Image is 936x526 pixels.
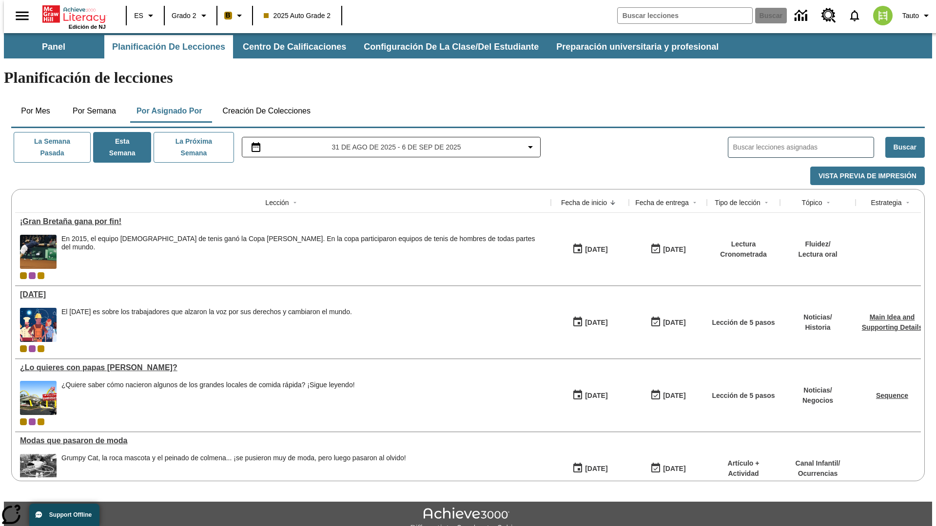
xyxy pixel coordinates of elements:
[798,249,837,260] p: Lectura oral
[803,312,832,322] p: Noticias /
[20,217,546,226] div: ¡Gran Bretaña gana por fin!
[61,454,406,462] div: Grumpy Cat, la roca mascota y el peinado de colmena... ¡se pusieron muy de moda, pero luego pasar...
[29,345,36,352] div: OL 2025 Auto Grade 3
[810,167,925,186] button: Vista previa de impresión
[61,308,352,342] span: El Día del Trabajo es sobre los trabajadores que alzaron la voz por sus derechos y cambiaron el m...
[760,197,772,208] button: Sort
[733,140,874,154] input: Buscar lecciones asignadas
[647,386,689,405] button: 07/03/26: Último día en que podrá accederse la lección
[798,239,837,249] p: Fluidez /
[129,99,210,123] button: Por asignado por
[226,9,231,21] span: B
[548,35,726,58] button: Preparación universitaria y profesional
[38,418,44,425] div: New 2025 class
[20,454,57,488] img: foto en blanco y negro de una chica haciendo girar unos hula-hulas en la década de 1950
[585,390,607,402] div: [DATE]
[789,2,816,29] a: Centro de información
[20,217,546,226] a: ¡Gran Bretaña gana por fin!, Lecciones
[842,3,867,28] a: Notificaciones
[647,459,689,478] button: 06/30/26: Último día en que podrá accederse la lección
[20,381,57,415] img: Uno de los primeros locales de McDonald's, con el icónico letrero rojo y los arcos amarillos.
[61,381,355,389] div: ¿Quiere saber cómo nacieron algunos de los grandes locales de comida rápida? ¡Sigue leyendo!
[264,11,331,21] span: 2025 Auto Grade 2
[61,308,352,316] div: El [DATE] es sobre los trabajadores que alzaron la voz por sus derechos y cambiaron el mundo.
[8,1,37,30] button: Abrir el menú lateral
[647,313,689,332] button: 09/07/25: Último día en que podrá accederse la lección
[876,392,908,399] a: Sequence
[65,99,124,123] button: Por semana
[4,33,932,58] div: Subbarra de navegación
[20,418,27,425] div: Clase actual
[61,235,546,251] div: En 2015, el equipo [DEMOGRAPHIC_DATA] de tenis ganó la Copa [PERSON_NAME]. En la copa participaro...
[867,3,898,28] button: Escoja un nuevo avatar
[289,197,301,208] button: Sort
[38,272,44,279] div: New 2025 class
[5,35,102,58] button: Panel
[4,69,932,87] h1: Planificación de lecciones
[902,197,914,208] button: Sort
[93,132,151,163] button: Esta semana
[20,308,57,342] img: una pancarta con fondo azul muestra la ilustración de una fila de diferentes hombres y mujeres co...
[885,137,925,158] button: Buscar
[14,132,91,163] button: La semana pasada
[42,3,106,30] div: Portada
[689,197,701,208] button: Sort
[38,345,44,352] div: New 2025 class
[663,244,685,256] div: [DATE]
[712,318,775,328] p: Lección de 5 pasos
[214,99,318,123] button: Creación de colecciones
[647,240,689,259] button: 09/07/25: Último día en que podrá accederse la lección
[246,141,537,153] button: Seleccione el intervalo de fechas opción del menú
[569,313,611,332] button: 09/01/25: Primer día en que estuvo disponible la lección
[11,99,60,123] button: Por mes
[796,458,840,469] p: Canal Infantil /
[20,363,546,372] a: ¿Lo quieres con papas fritas?, Lecciones
[130,7,161,24] button: Lenguaje: ES, Selecciona un idioma
[61,235,546,269] div: En 2015, el equipo británico de tenis ganó la Copa Davis. En la copa participaron equipos de teni...
[607,197,619,208] button: Sort
[712,239,775,260] p: Lectura Cronometrada
[168,7,214,24] button: Grado: Grado 2, Elige un grado
[61,381,355,415] div: ¿Quiere saber cómo nacieron algunos de los grandes locales de comida rápida? ¡Sigue leyendo!
[796,469,840,479] p: Ocurrencias
[569,240,611,259] button: 09/01/25: Primer día en que estuvo disponible la lección
[20,290,546,299] a: Día del Trabajo, Lecciones
[49,511,92,518] span: Support Offline
[20,235,57,269] img: Tenista británico Andy Murray extendiendo todo su cuerpo para alcanzar una pelota durante un part...
[525,141,536,153] svg: Collapse Date Range Filter
[61,454,406,488] div: Grumpy Cat, la roca mascota y el peinado de colmena... ¡se pusieron muy de moda, pero luego pasar...
[663,390,685,402] div: [DATE]
[802,385,833,395] p: Noticias /
[20,363,546,372] div: ¿Lo quieres con papas fritas?
[69,24,106,30] span: Edición de NJ
[585,244,607,256] div: [DATE]
[29,272,36,279] div: OL 2025 Auto Grade 3
[331,142,461,152] span: 31 de ago de 2025 - 6 de sep de 2025
[715,198,760,207] div: Tipo de lección
[20,345,27,352] div: Clase actual
[20,436,546,445] a: Modas que pasaron de moda, Lecciones
[873,6,893,25] img: avatar image
[4,35,727,58] div: Subbarra de navegación
[42,4,106,24] a: Portada
[20,272,27,279] div: Clase actual
[801,198,822,207] div: Tópico
[822,197,834,208] button: Sort
[220,7,249,24] button: Boost El color de la clase es anaranjado claro. Cambiar el color de la clase.
[663,317,685,329] div: [DATE]
[561,198,607,207] div: Fecha de inicio
[585,463,607,475] div: [DATE]
[104,35,233,58] button: Planificación de lecciones
[902,11,919,21] span: Tauto
[712,458,775,479] p: Artículo + Actividad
